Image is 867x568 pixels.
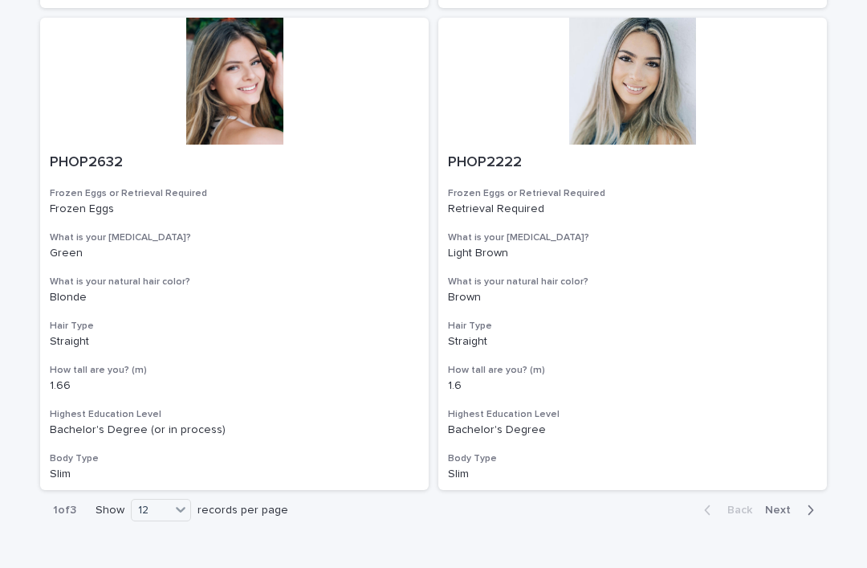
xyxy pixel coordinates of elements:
[448,154,817,172] p: PHOP2222
[50,320,419,333] h3: Hair Type
[40,491,89,530] p: 1 of 3
[448,335,817,349] p: Straight
[448,187,817,200] h3: Frozen Eggs or Retrieval Required
[50,187,419,200] h3: Frozen Eggs or Retrieval Required
[448,379,817,393] p: 1.6
[197,504,288,517] p: records per page
[448,291,817,304] p: Brown
[448,408,817,421] h3: Highest Education Level
[50,335,419,349] p: Straight
[448,468,817,481] p: Slim
[50,154,419,172] p: PHOP2632
[50,276,419,288] h3: What is your natural hair color?
[448,364,817,377] h3: How tall are you? (m)
[438,18,827,491] a: PHOP2222Frozen Eggs or Retrieval RequiredRetrieval RequiredWhat is your [MEDICAL_DATA]?Light Brow...
[691,503,759,517] button: Back
[759,503,827,517] button: Next
[448,202,817,216] p: Retrieval Required
[50,423,419,437] p: Bachelor's Degree (or in process)
[50,247,419,260] p: Green
[40,18,429,491] a: PHOP2632Frozen Eggs or Retrieval RequiredFrozen EggsWhat is your [MEDICAL_DATA]?GreenWhat is your...
[448,231,817,244] h3: What is your [MEDICAL_DATA]?
[50,231,419,244] h3: What is your [MEDICAL_DATA]?
[448,320,817,333] h3: Hair Type
[765,505,800,516] span: Next
[50,408,419,421] h3: Highest Education Level
[96,504,124,517] p: Show
[50,468,419,481] p: Slim
[448,452,817,465] h3: Body Type
[50,364,419,377] h3: How tall are you? (m)
[448,247,817,260] p: Light Brown
[50,452,419,465] h3: Body Type
[50,291,419,304] p: Blonde
[448,276,817,288] h3: What is your natural hair color?
[448,423,817,437] p: Bachelor's Degree
[132,502,170,519] div: 12
[50,379,419,393] p: 1.66
[50,202,419,216] p: Frozen Eggs
[718,505,752,516] span: Back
